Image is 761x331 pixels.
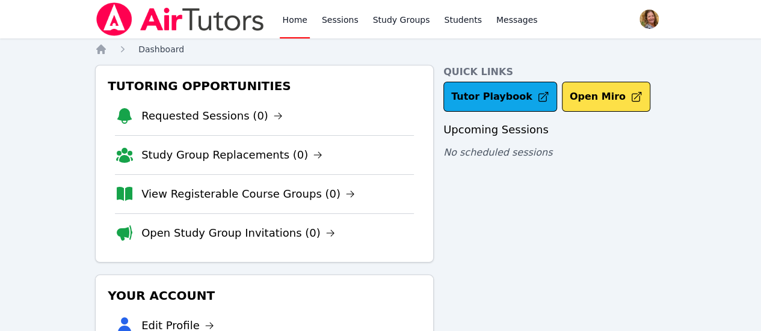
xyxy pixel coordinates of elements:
[141,186,355,202] a: View Registerable Course Groups (0)
[95,43,666,55] nav: Breadcrumb
[95,2,265,36] img: Air Tutors
[105,285,424,306] h3: Your Account
[443,121,666,138] h3: Upcoming Sessions
[141,225,335,241] a: Open Study Group Invitations (0)
[562,82,650,112] button: Open Miro
[496,14,538,26] span: Messages
[141,108,283,124] a: Requested Sessions (0)
[443,65,666,79] h4: Quick Links
[443,82,557,112] a: Tutor Playbook
[105,75,424,97] h3: Tutoring Opportunities
[141,147,322,163] a: Study Group Replacements (0)
[138,44,184,54] span: Dashboard
[443,147,552,158] span: No scheduled sessions
[138,43,184,55] a: Dashboard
